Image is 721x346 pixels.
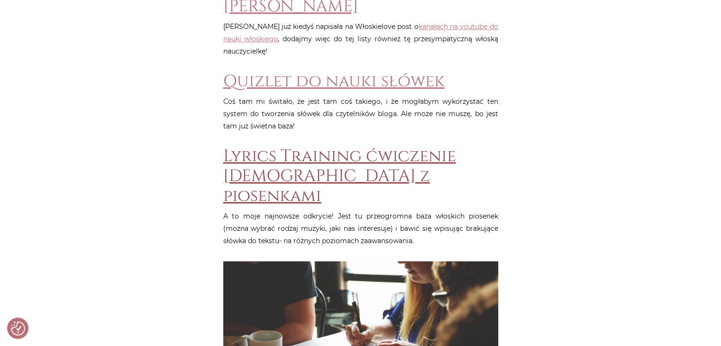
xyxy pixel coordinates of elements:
p: A to moje najnowsze odkrycie! Jest tu przeogromna baza włoskich piosenek (można wybrać rodzaj muz... [223,210,498,247]
p: [PERSON_NAME] już kiedyś napisała na Włoskielove post o , dodajmy więc do tej listy również tę pr... [223,20,498,57]
a: Lyrics Training ćwiczenie [DEMOGRAPHIC_DATA] z piosenkami [223,145,456,207]
button: Preferencje co do zgód [11,321,25,336]
a: Quizlet do nauki słówek [223,70,445,92]
img: Revisit consent button [11,321,25,336]
p: Coś tam mi świtało, że jest tam coś takiego, i że mogłabym wykorzystać ten system do tworzenia sł... [223,95,498,132]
